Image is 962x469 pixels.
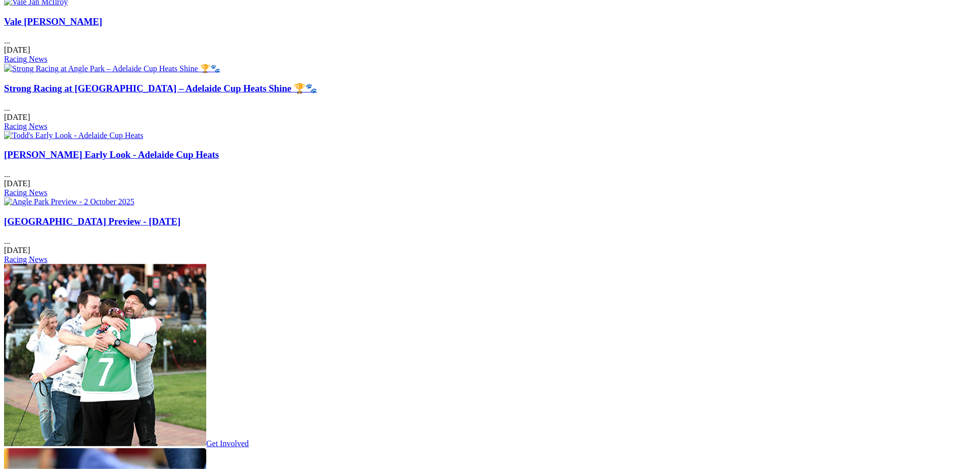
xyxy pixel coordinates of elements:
[4,216,958,264] div: ...
[4,64,220,73] img: Strong Racing at Angle Park – Adelaide Cup Heats Shine 🏆🐾
[4,149,958,197] div: ...
[4,16,958,64] div: ...
[4,179,30,188] span: [DATE]
[4,113,30,121] span: [DATE]
[4,246,30,254] span: [DATE]
[4,16,102,27] a: Vale [PERSON_NAME]
[4,264,206,446] img: feature-get-involved.jpg
[4,83,317,94] a: Strong Racing at [GEOGRAPHIC_DATA] – Adelaide Cup Heats Shine 🏆🐾
[4,255,48,264] a: Racing News
[4,55,48,63] a: Racing News
[4,122,48,131] a: Racing News
[4,46,30,54] span: [DATE]
[4,439,249,448] a: Get Involved
[4,216,180,227] a: [GEOGRAPHIC_DATA] Preview - [DATE]
[206,439,249,448] span: Get Involved
[4,197,134,206] img: Angle Park Preview - 2 October 2025
[4,83,958,131] div: ...
[4,149,219,160] a: [PERSON_NAME] Early Look - Adelaide Cup Heats
[4,188,48,197] a: Racing News
[4,131,143,140] img: Todd's Early Look - Adelaide Cup Heats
